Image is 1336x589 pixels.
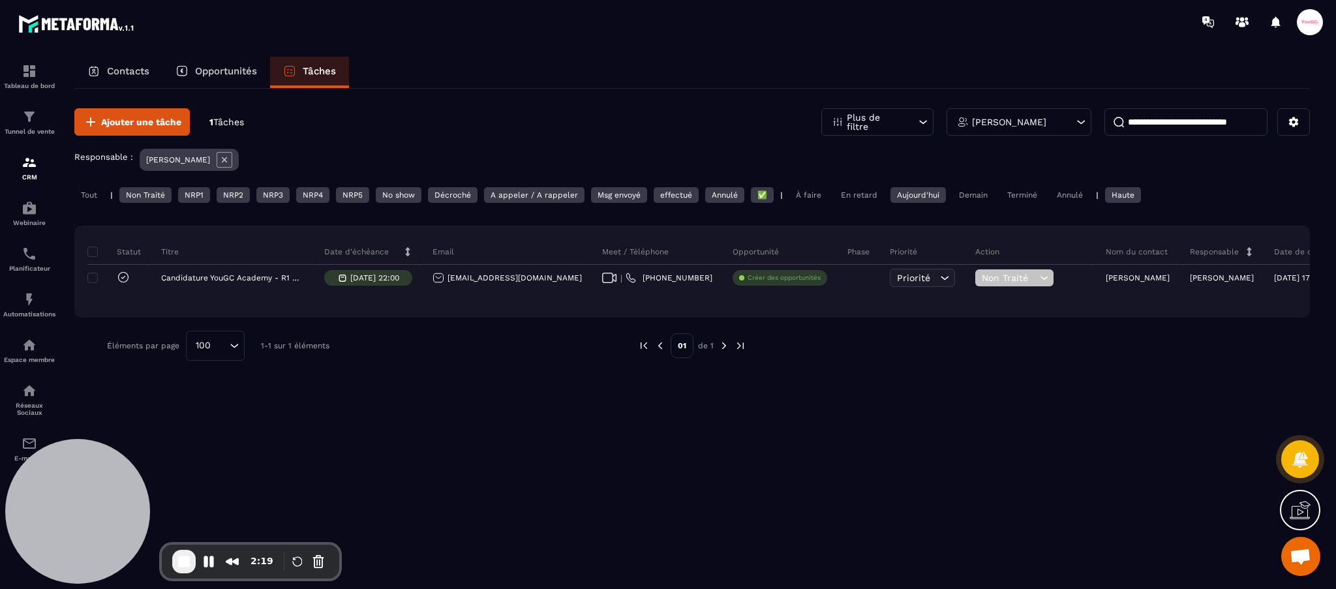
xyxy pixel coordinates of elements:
img: automations [22,200,37,216]
p: [PERSON_NAME] [1106,273,1170,282]
p: Réseaux Sociaux [3,402,55,416]
div: Terminé [1001,187,1044,203]
p: 01 [671,333,693,358]
img: scheduler [22,246,37,262]
p: Statut [91,247,141,257]
div: Tout [74,187,104,203]
div: A appeler / A rappeler [484,187,584,203]
div: ✅ [751,187,774,203]
img: automations [22,337,37,353]
a: Contacts [74,57,162,88]
a: schedulerschedulerPlanificateur [3,236,55,282]
img: email [22,436,37,451]
p: Priorité [890,247,917,257]
span: | [620,273,622,283]
p: Meet / Téléphone [602,247,669,257]
img: social-network [22,383,37,399]
p: 1-1 sur 1 éléments [261,341,329,350]
p: Espace membre [3,356,55,363]
div: NRP3 [256,187,290,203]
p: Email [433,247,454,257]
img: next [718,340,730,352]
p: Opportunité [733,247,779,257]
img: formation [22,109,37,125]
div: NRP2 [217,187,250,203]
p: Date d’échéance [324,247,389,257]
p: Plus de filtre [847,113,904,131]
p: Phase [847,247,870,257]
p: E-mailing [3,455,55,462]
a: Opportunités [162,57,270,88]
p: Éléments par page [107,341,179,350]
a: emailemailE-mailing [3,426,55,472]
a: formationformationCRM [3,145,55,190]
div: Non Traité [119,187,172,203]
div: Search for option [186,331,245,361]
p: Candidature YouGC Academy - R1 Reprogrammé [161,273,301,282]
span: 100 [191,339,215,353]
p: | [110,190,113,200]
p: Planificateur [3,265,55,272]
div: Annulé [1050,187,1089,203]
p: Comptabilité [3,500,55,507]
div: NRP1 [178,187,210,203]
span: Non Traité [982,273,1037,283]
a: [PHONE_NUMBER] [626,273,712,283]
img: formation [22,155,37,170]
a: Tâches [270,57,349,88]
a: automationsautomationsAutomatisations [3,282,55,327]
p: [PERSON_NAME] [972,117,1046,127]
p: Contacts [107,65,149,77]
img: prev [638,340,650,352]
p: [PERSON_NAME] [146,155,210,164]
p: Tableau de bord [3,82,55,89]
img: automations [22,292,37,307]
a: formationformationTunnel de vente [3,99,55,145]
p: de 1 [698,340,714,351]
div: Annulé [705,187,744,203]
div: NRP4 [296,187,329,203]
img: next [735,340,746,352]
a: accountantaccountantComptabilité [3,472,55,517]
div: En retard [834,187,884,203]
p: Automatisations [3,310,55,318]
a: automationsautomationsEspace membre [3,327,55,373]
p: Responsable : [74,152,133,162]
p: Tunnel de vente [3,128,55,135]
p: 1 [209,116,244,128]
img: prev [654,340,666,352]
button: Ajouter une tâche [74,108,190,136]
div: Demain [952,187,994,203]
img: logo [18,12,136,35]
input: Search for option [215,339,226,353]
p: Créer des opportunités [748,273,821,282]
a: Ouvrir le chat [1281,537,1320,576]
p: Action [975,247,999,257]
div: Haute [1105,187,1141,203]
div: No show [376,187,421,203]
img: formation [22,63,37,79]
div: Aujourd'hui [890,187,946,203]
div: À faire [789,187,828,203]
p: [DATE] 22:00 [350,273,399,282]
span: Ajouter une tâche [101,115,181,128]
div: NRP5 [336,187,369,203]
p: | [1096,190,1099,200]
p: Webinaire [3,219,55,226]
span: Priorité [897,273,930,283]
a: formationformationTableau de bord [3,53,55,99]
a: social-networksocial-networkRéseaux Sociaux [3,373,55,426]
p: CRM [3,174,55,181]
div: Msg envoyé [591,187,647,203]
p: Opportunités [195,65,257,77]
p: [DATE] 17:06 [1274,273,1322,282]
p: Titre [161,247,179,257]
p: | [780,190,783,200]
p: Responsable [1190,247,1239,257]
p: Nom du contact [1106,247,1168,257]
div: Décroché [428,187,478,203]
a: automationsautomationsWebinaire [3,190,55,236]
p: Tâches [303,65,336,77]
div: effectué [654,187,699,203]
span: Tâches [213,117,244,127]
